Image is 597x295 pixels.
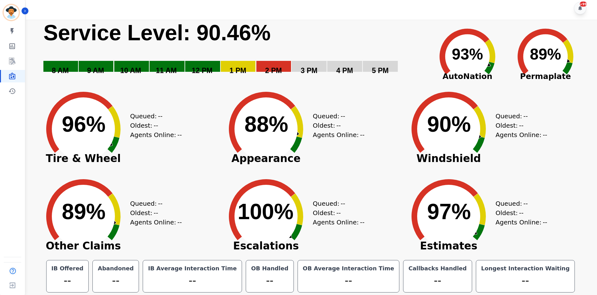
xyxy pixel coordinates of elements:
[301,66,318,75] text: 3 PM
[130,130,183,140] div: Agents Online:
[519,121,523,130] span: --
[4,5,19,20] img: Bordered avatar
[244,112,288,136] text: 88%
[452,46,483,63] text: 93%
[407,264,468,273] div: Callbacks Handled
[156,66,177,75] text: 11 AM
[62,112,106,136] text: 96%
[496,121,542,130] div: Oldest:
[506,71,585,82] span: Permaplate
[130,218,183,227] div: Agents Online:
[496,111,542,121] div: Queued:
[219,243,313,249] span: Escalations
[96,264,135,273] div: Abandoned
[496,199,542,208] div: Queued:
[313,111,360,121] div: Queued:
[158,111,162,121] span: --
[523,111,528,121] span: --
[519,208,523,218] span: --
[265,66,282,75] text: 2 PM
[427,112,471,136] text: 90%
[313,199,360,208] div: Queued:
[302,264,396,273] div: OB Average Interaction Time
[87,66,104,75] text: 9 AM
[50,264,85,273] div: IB Offered
[62,199,106,224] text: 89%
[250,264,289,273] div: OB Handled
[428,71,506,82] span: AutoNation
[496,208,542,218] div: Oldest:
[43,20,427,84] svg: Service Level: 0%
[130,121,177,130] div: Oldest:
[402,243,496,249] span: Estimates
[336,208,341,218] span: --
[50,273,85,288] div: --
[523,199,528,208] span: --
[250,273,289,288] div: --
[154,121,158,130] span: --
[43,21,271,45] text: Service Level: 90.46%
[37,155,130,162] span: Tire & Wheel
[336,121,341,130] span: --
[496,218,549,227] div: Agents Online:
[37,243,130,249] span: Other Claims
[341,199,345,208] span: --
[147,273,238,288] div: --
[543,130,547,140] span: --
[407,273,468,288] div: --
[360,218,364,227] span: --
[580,2,587,7] div: +99
[313,130,366,140] div: Agents Online:
[313,218,366,227] div: Agents Online:
[372,66,389,75] text: 5 PM
[543,218,547,227] span: --
[130,199,177,208] div: Queued:
[360,130,364,140] span: --
[96,273,135,288] div: --
[192,66,212,75] text: 12 PM
[219,155,313,162] span: Appearance
[120,66,141,75] text: 10 AM
[336,66,353,75] text: 4 PM
[313,121,360,130] div: Oldest:
[530,46,561,63] text: 89%
[238,199,294,224] text: 100%
[302,273,396,288] div: --
[130,208,177,218] div: Oldest:
[177,218,182,227] span: --
[496,130,549,140] div: Agents Online:
[229,66,246,75] text: 1 PM
[480,273,571,288] div: --
[130,111,177,121] div: Queued:
[480,264,571,273] div: Longest Interaction Waiting
[313,208,360,218] div: Oldest:
[177,130,182,140] span: --
[341,111,345,121] span: --
[52,66,69,75] text: 8 AM
[427,199,471,224] text: 97%
[402,155,496,162] span: Windshield
[154,208,158,218] span: --
[147,264,238,273] div: IB Average Interaction Time
[158,199,162,208] span: --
